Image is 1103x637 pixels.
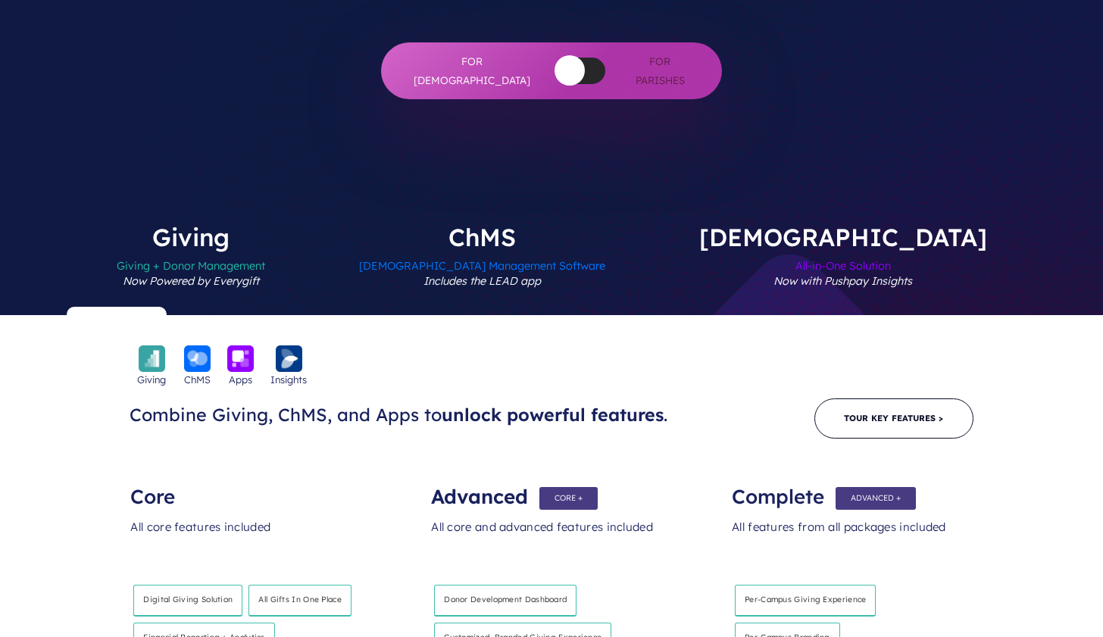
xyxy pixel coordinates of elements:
div: All core features included [130,504,370,573]
div: Core [130,474,370,504]
img: icon_giving-bckgrnd-600x600-1.png [139,345,165,372]
span: For Parishes [628,52,692,89]
div: Complete [732,474,972,504]
h4: Donor development dashboard [434,585,576,617]
h3: Combine Giving, ChMS, and Apps to . [130,404,683,426]
em: Now with Pushpay Insights [773,274,912,288]
h4: Per-Campus giving experience [735,585,876,617]
span: Giving + Donor Management [117,249,265,315]
span: For [DEMOGRAPHIC_DATA] [411,52,533,89]
h4: All Gifts in One Place [248,585,352,617]
span: Giving [137,372,166,387]
em: Includes the LEAD app [423,274,541,288]
img: icon_chms-bckgrnd-600x600-1.png [184,345,211,372]
div: All core and advanced features included [431,504,671,573]
img: icon_insights-bckgrnd-600x600-1.png [276,345,302,372]
label: [DEMOGRAPHIC_DATA] [654,225,1033,315]
label: ChMS [314,225,651,315]
a: Tour Key Features > [814,398,973,439]
span: ChMS [184,372,211,387]
span: All-in-One Solution [699,249,987,315]
em: Now Powered by Everygift [123,274,259,288]
label: Giving [71,225,311,315]
span: Apps [229,372,252,387]
span: Insights [270,372,307,387]
div: Advanced [431,474,671,504]
span: [DEMOGRAPHIC_DATA] Management Software [359,249,605,315]
div: All features from all packages included [732,504,972,573]
span: unlock powerful features [442,404,664,426]
img: icon_apps-bckgrnd-600x600-1.png [227,345,254,372]
h4: Digital giving solution [133,585,242,617]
